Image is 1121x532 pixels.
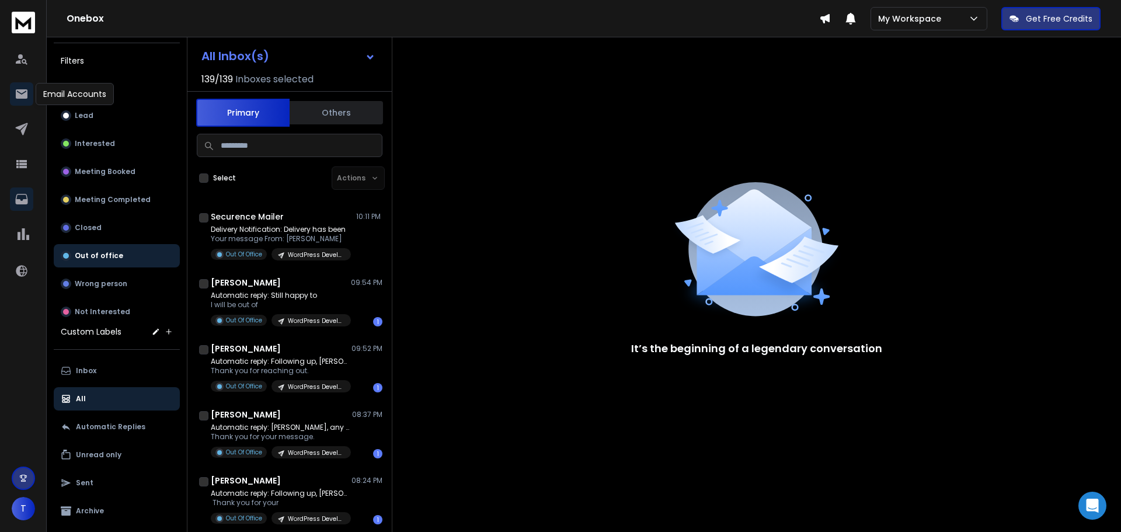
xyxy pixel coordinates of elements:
[54,160,180,183] button: Meeting Booked
[211,343,281,354] h1: [PERSON_NAME]
[54,415,180,439] button: Automatic Replies
[1001,7,1101,30] button: Get Free Credits
[288,317,344,325] p: WordPress Development - August
[288,448,344,457] p: WordPress Development - August
[54,76,180,99] button: All Status
[75,139,115,148] p: Interested
[211,489,351,498] p: Automatic reply: Following up, [PERSON_NAME]
[76,506,104,516] p: Archive
[211,357,351,366] p: Automatic reply: Following up, [PERSON_NAME]
[75,279,127,288] p: Wrong person
[1078,492,1106,520] div: Open Intercom Messenger
[352,410,382,419] p: 08:37 PM
[54,272,180,295] button: Wrong person
[54,53,180,69] h3: Filters
[211,498,351,507] p: Thank you for your
[75,111,93,120] p: Lead
[76,450,121,460] p: Unread only
[211,432,351,441] p: Thank you for your message.
[211,225,351,234] p: Delivery Notification: Delivery has been
[75,251,123,260] p: Out of office
[356,212,382,221] p: 10:11 PM
[201,72,233,86] span: 139 / 139
[211,366,351,375] p: Thank you for reaching out.
[54,471,180,495] button: Sent
[12,497,35,520] button: T
[211,475,281,486] h1: [PERSON_NAME]
[75,195,151,204] p: Meeting Completed
[235,72,314,86] h3: Inboxes selected
[226,382,262,391] p: Out Of Office
[213,173,236,183] label: Select
[54,387,180,411] button: All
[201,50,269,62] h1: All Inbox(s)
[192,44,385,68] button: All Inbox(s)
[290,100,383,126] button: Others
[351,344,382,353] p: 09:52 PM
[288,514,344,523] p: WordPress Development - August
[351,278,382,287] p: 09:54 PM
[878,13,946,25] p: My Workspace
[75,223,102,232] p: Closed
[75,167,135,176] p: Meeting Booked
[226,250,262,259] p: Out Of Office
[373,449,382,458] div: 1
[196,99,290,127] button: Primary
[288,251,344,259] p: WordPress Development - August
[76,478,93,488] p: Sent
[67,12,819,26] h1: Onebox
[211,409,281,420] h1: [PERSON_NAME]
[54,443,180,467] button: Unread only
[226,316,262,325] p: Out Of Office
[351,476,382,485] p: 08:24 PM
[54,188,180,211] button: Meeting Completed
[226,514,262,523] p: Out Of Office
[211,277,281,288] h1: [PERSON_NAME]
[1026,13,1092,25] p: Get Free Credits
[54,244,180,267] button: Out of office
[54,104,180,127] button: Lead
[211,211,284,222] h1: Securence Mailer
[76,422,145,432] p: Automatic Replies
[61,326,121,338] h3: Custom Labels
[76,394,86,404] p: All
[54,300,180,324] button: Not Interested
[373,515,382,524] div: 1
[226,448,262,457] p: Out Of Office
[54,499,180,523] button: Archive
[54,216,180,239] button: Closed
[75,307,130,317] p: Not Interested
[12,12,35,33] img: logo
[631,340,882,357] p: It’s the beginning of a legendary conversation
[211,423,351,432] p: Automatic reply: [PERSON_NAME], any thoughts
[288,383,344,391] p: WordPress Development - August
[76,366,96,375] p: Inbox
[36,83,114,105] div: Email Accounts
[373,383,382,392] div: 1
[211,300,351,310] p: I will be out of
[373,317,382,326] div: 1
[211,234,351,244] p: Your message From: [PERSON_NAME]
[54,132,180,155] button: Interested
[54,359,180,383] button: Inbox
[211,291,351,300] p: Automatic reply: Still happy to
